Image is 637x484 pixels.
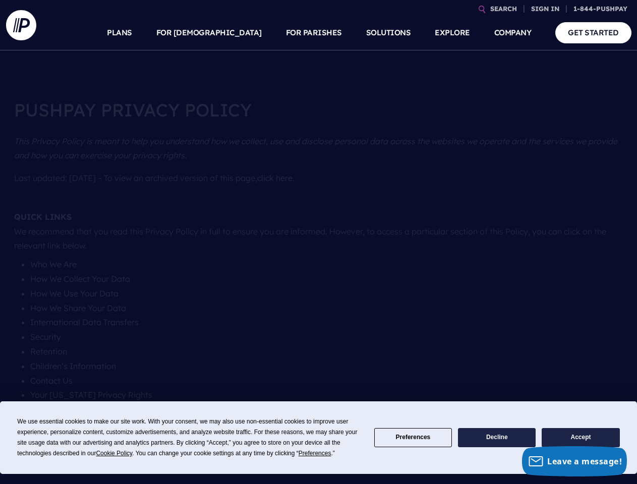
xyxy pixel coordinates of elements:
[366,15,411,50] a: SOLUTIONS
[522,446,627,476] button: Leave a message!
[299,450,331,457] span: Preferences
[107,15,132,50] a: PLANS
[555,22,631,43] a: GET STARTED
[156,15,262,50] a: FOR [DEMOGRAPHIC_DATA]
[494,15,532,50] a: COMPANY
[286,15,342,50] a: FOR PARISHES
[96,450,132,457] span: Cookie Policy
[17,416,362,459] div: We use essential cookies to make our site work. With your consent, we may also use non-essential ...
[547,456,622,467] span: Leave a message!
[542,428,619,448] button: Accept
[435,15,470,50] a: EXPLORE
[458,428,536,448] button: Decline
[374,428,452,448] button: Preferences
